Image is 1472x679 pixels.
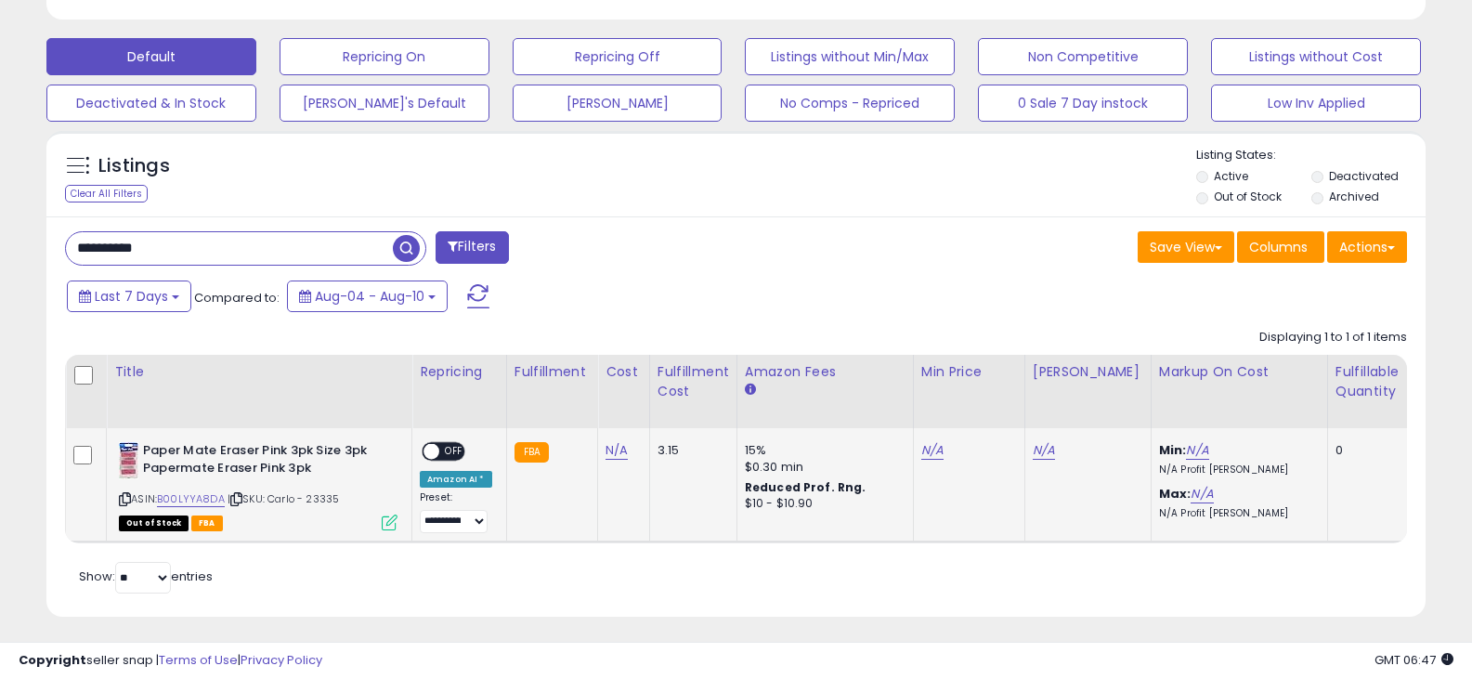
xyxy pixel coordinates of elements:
[1191,485,1213,503] a: N/A
[515,442,549,463] small: FBA
[1196,147,1426,164] p: Listing States:
[1159,441,1187,459] b: Min:
[1211,85,1421,122] button: Low Inv Applied
[1327,231,1407,263] button: Actions
[513,85,723,122] button: [PERSON_NAME]
[157,491,225,507] a: B00LYYA8DA
[119,442,138,479] img: 41uDefAkl0L._SL40_.jpg
[978,38,1188,75] button: Non Competitive
[606,362,642,382] div: Cost
[1151,355,1327,428] th: The percentage added to the cost of goods (COGS) that forms the calculator for Min & Max prices.
[194,289,280,307] span: Compared to:
[1159,362,1320,382] div: Markup on Cost
[1033,441,1055,460] a: N/A
[143,442,369,481] b: Paper Mate Eraser Pink 3pk Size 3pk Papermate Eraser Pink 3pk
[280,38,489,75] button: Repricing On
[1329,189,1379,204] label: Archived
[46,38,256,75] button: Default
[745,85,955,122] button: No Comps - Repriced
[420,471,492,488] div: Amazon AI *
[1138,231,1234,263] button: Save View
[745,38,955,75] button: Listings without Min/Max
[658,442,723,459] div: 3.15
[1214,189,1282,204] label: Out of Stock
[114,362,404,382] div: Title
[420,362,499,382] div: Repricing
[515,362,590,382] div: Fulfillment
[159,651,238,669] a: Terms of Use
[745,496,899,512] div: $10 - $10.90
[1214,168,1248,184] label: Active
[658,362,729,401] div: Fulfillment Cost
[19,652,322,670] div: seller snap | |
[745,382,756,398] small: Amazon Fees.
[1033,362,1143,382] div: [PERSON_NAME]
[921,441,944,460] a: N/A
[745,459,899,476] div: $0.30 min
[1329,168,1399,184] label: Deactivated
[19,651,86,669] strong: Copyright
[119,442,397,529] div: ASIN:
[46,85,256,122] button: Deactivated & In Stock
[436,231,508,264] button: Filters
[1211,38,1421,75] button: Listings without Cost
[1249,238,1308,256] span: Columns
[745,479,866,495] b: Reduced Prof. Rng.
[315,287,424,306] span: Aug-04 - Aug-10
[513,38,723,75] button: Repricing Off
[1374,651,1453,669] span: 2025-08-18 06:47 GMT
[1159,485,1192,503] b: Max:
[119,516,189,531] span: All listings that are currently out of stock and unavailable for purchase on Amazon
[921,362,1017,382] div: Min Price
[978,85,1188,122] button: 0 Sale 7 Day instock
[745,362,905,382] div: Amazon Fees
[95,287,168,306] span: Last 7 Days
[280,85,489,122] button: [PERSON_NAME]'s Default
[1335,362,1400,401] div: Fulfillable Quantity
[67,281,191,312] button: Last 7 Days
[98,153,170,179] h5: Listings
[1237,231,1324,263] button: Columns
[228,491,339,506] span: | SKU: Carlo - 23335
[745,442,899,459] div: 15%
[1186,441,1208,460] a: N/A
[65,185,148,202] div: Clear All Filters
[1259,329,1407,346] div: Displaying 1 to 1 of 1 items
[420,491,492,533] div: Preset:
[1159,507,1313,520] p: N/A Profit [PERSON_NAME]
[191,516,223,531] span: FBA
[287,281,448,312] button: Aug-04 - Aug-10
[1159,464,1313,477] p: N/A Profit [PERSON_NAME]
[439,444,469,460] span: OFF
[606,441,628,460] a: N/A
[79,568,213,585] span: Show: entries
[241,651,322,669] a: Privacy Policy
[1335,442,1393,459] div: 0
